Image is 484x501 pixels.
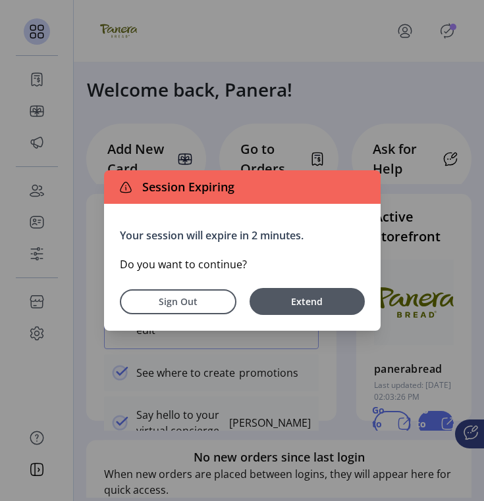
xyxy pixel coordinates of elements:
p: Do you want to continue? [120,256,365,272]
p: Your session will expire in 2 minutes. [120,227,365,243]
button: Sign Out [120,289,236,314]
button: Extend [250,288,365,315]
span: Session Expiring [137,178,234,196]
span: Sign Out [137,295,219,308]
span: Extend [256,295,358,308]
